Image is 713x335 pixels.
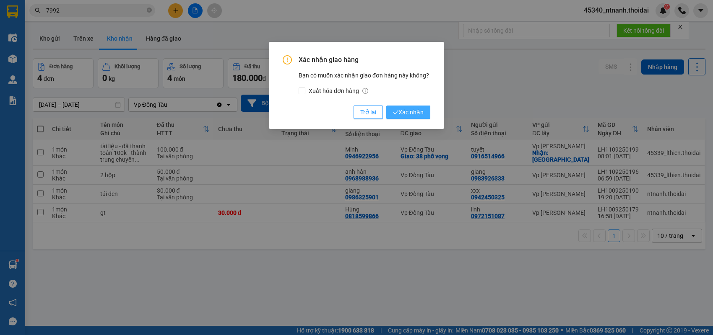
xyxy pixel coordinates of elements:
[393,110,398,115] span: check
[362,88,368,94] span: info-circle
[386,106,430,119] button: checkXác nhận
[305,86,372,95] span: Xuất hóa đơn hàng
[360,108,376,117] span: Trở lại
[299,55,430,64] span: Xác nhận giao hàng
[299,71,430,95] div: Bạn có muốn xác nhận giao đơn hàng này không?
[354,106,383,119] button: Trở lại
[283,55,292,64] span: exclamation-circle
[393,108,424,117] span: Xác nhận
